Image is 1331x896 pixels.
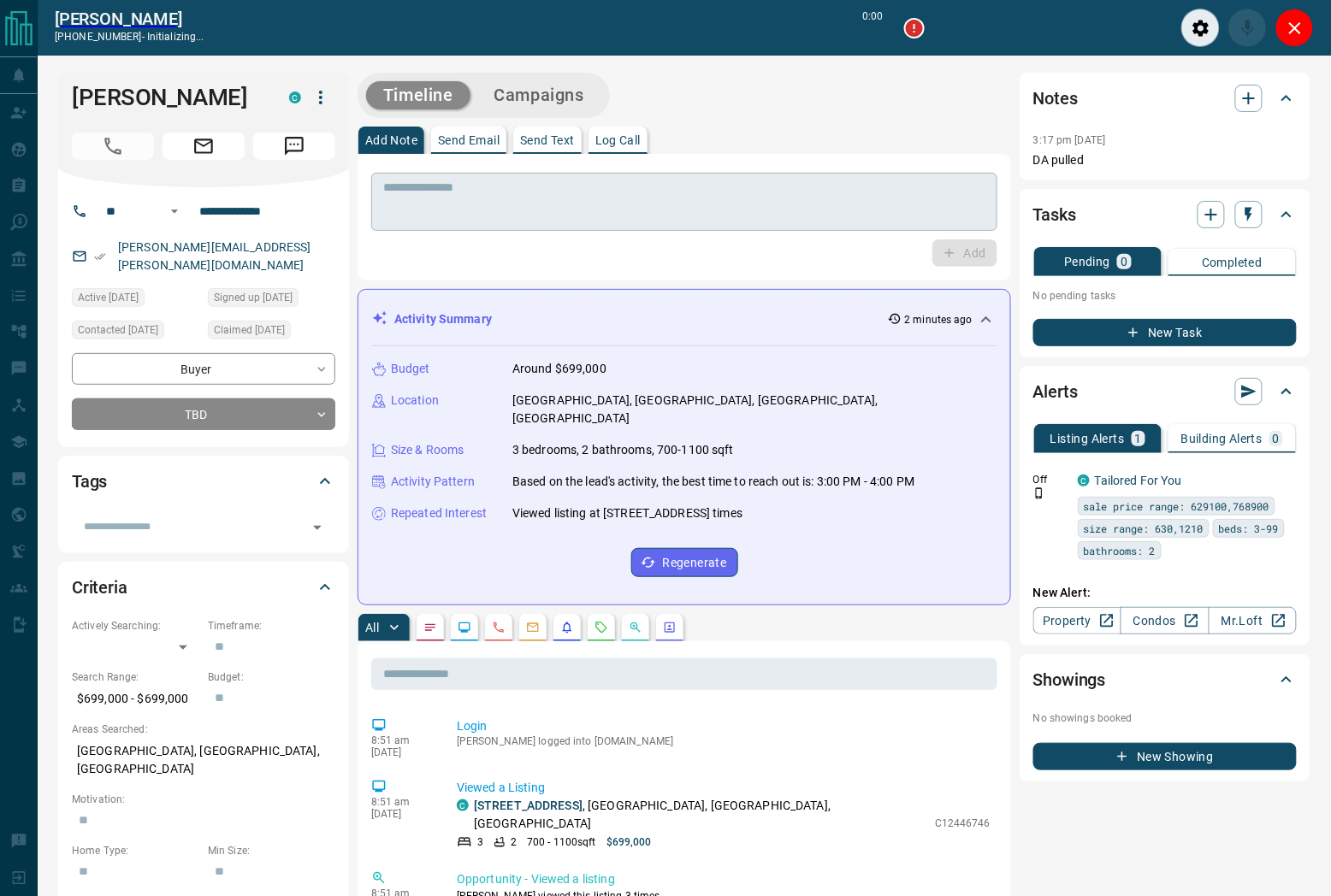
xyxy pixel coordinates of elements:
[72,618,199,634] p: Actively Searching:
[457,735,991,747] p: [PERSON_NAME] logged into [DOMAIN_NAME]
[520,134,575,146] p: Send Text
[1181,433,1263,445] p: Building Alerts
[423,621,437,634] svg: Notes
[208,669,335,685] p: Budget:
[1219,520,1279,537] span: beds: 3-99
[663,621,677,634] svg: Agent Actions
[72,843,199,858] p: Home Type:
[935,816,991,831] p: C12446746
[1275,9,1314,47] div: Close
[631,548,738,577] button: Regenerate
[72,669,199,685] p: Search Range:
[1084,542,1156,559] span: bathrooms: 2
[511,834,517,850] p: 2
[72,288,199,312] div: Sat Oct 11 2025
[1033,151,1297,169] p: DA pulled
[474,799,583,812] a: [STREET_ADDRESS]
[72,722,335,737] p: Areas Searched:
[214,321,285,339] span: Claimed [DATE]
[1033,319,1297,346] button: New Task
[94,251,106,262] svg: Email Verified
[1033,659,1297,700] div: Showings
[1033,201,1076,228] h2: Tasks
[457,717,991,735] p: Login
[1209,607,1297,634] a: Mr.Loft
[457,779,991,797] p: Viewed a Listing
[289,91,301,103] div: condos.ca
[1202,256,1263,268] p: Completed
[1033,666,1106,693] h2: Showings
[1273,433,1280,445] p: 0
[72,321,199,345] div: Fri Oct 10 2025
[1033,487,1045,499] svg: Push Notification Only
[1050,433,1125,445] p: Listing Alerts
[72,353,335,385] div: Buyer
[527,834,596,850] p: 700 - 1100 sqft
[1181,9,1220,47] div: Audio Settings
[72,468,107,495] h2: Tags
[629,621,642,634] svg: Opportunities
[253,133,335,160] span: Message
[905,312,973,327] p: 2 minutes ago
[1084,520,1204,537] span: size range: 630,1210
[1033,78,1297,119] div: Notes
[1064,256,1110,268] p: Pending
[1033,134,1106,146] p: 3:17 pm [DATE]
[512,441,734,459] p: 3 bedrooms, 2 bathrooms, 700-1100 sqft
[394,310,492,328] p: Activity Summary
[208,843,335,858] p: Min Size:
[164,201,185,221] button: Open
[371,746,431,758] p: [DATE]
[1033,378,1078,405] h2: Alerts
[595,134,641,146] p: Log Call
[595,621,608,634] svg: Requests
[863,9,884,47] p: 0:00
[371,734,431,746] p: 8:51 am
[512,392,997,427] p: [GEOGRAPHIC_DATA], [GEOGRAPHIC_DATA], [GEOGRAPHIC_DATA], [GEOGRAPHIC_DATA]
[560,621,574,634] svg: Listing Alerts
[391,504,487,522] p: Repeated Interest
[208,288,335,312] div: Fri Oct 10 2025
[1033,710,1297,726] p: No showings booked
[55,29,204,44] p: [PHONE_NUMBER] -
[365,134,417,146] p: Add Note
[72,398,335,430] div: TBD
[55,9,204,29] h2: [PERSON_NAME]
[1228,9,1267,47] div: Mute
[371,796,431,808] p: 8:51 am
[72,461,335,502] div: Tags
[391,441,464,459] p: Size & Rooms
[1033,85,1078,112] h2: Notes
[474,797,926,833] p: , [GEOGRAPHIC_DATA], [GEOGRAPHIC_DATA], [GEOGRAPHIC_DATA]
[1033,607,1121,634] a: Property
[606,834,652,850] p: $699,000
[1033,283,1297,309] p: No pending tasks
[72,685,199,713] p: $699,000 - $699,000
[366,81,470,109] button: Timeline
[72,737,335,783] p: [GEOGRAPHIC_DATA], [GEOGRAPHIC_DATA], [GEOGRAPHIC_DATA]
[208,321,335,345] div: Fri Oct 10 2025
[78,289,139,306] span: Active [DATE]
[458,621,471,634] svg: Lead Browsing Activity
[1033,371,1297,412] div: Alerts
[371,808,431,820] p: [DATE]
[1121,607,1209,634] a: Condos
[72,567,335,608] div: Criteria
[372,304,997,335] div: Activity Summary2 minutes ago
[1033,194,1297,235] div: Tasks
[477,834,483,850] p: 3
[1033,472,1068,487] p: Off
[477,81,601,109] button: Campaigns
[1078,475,1090,486] div: condos.ca
[1033,584,1297,602] p: New Alert:
[72,84,263,111] h1: [PERSON_NAME]
[214,289,293,306] span: Signed up [DATE]
[1033,743,1297,770] button: New Showing
[208,618,335,634] p: Timeframe:
[492,621,506,634] svg: Calls
[457,799,469,811] div: condos.ca
[457,870,991,888] p: Opportunity - Viewed a listing
[78,321,158,339] span: Contacted [DATE]
[391,473,475,491] p: Activity Pattern
[147,31,204,43] span: initializing...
